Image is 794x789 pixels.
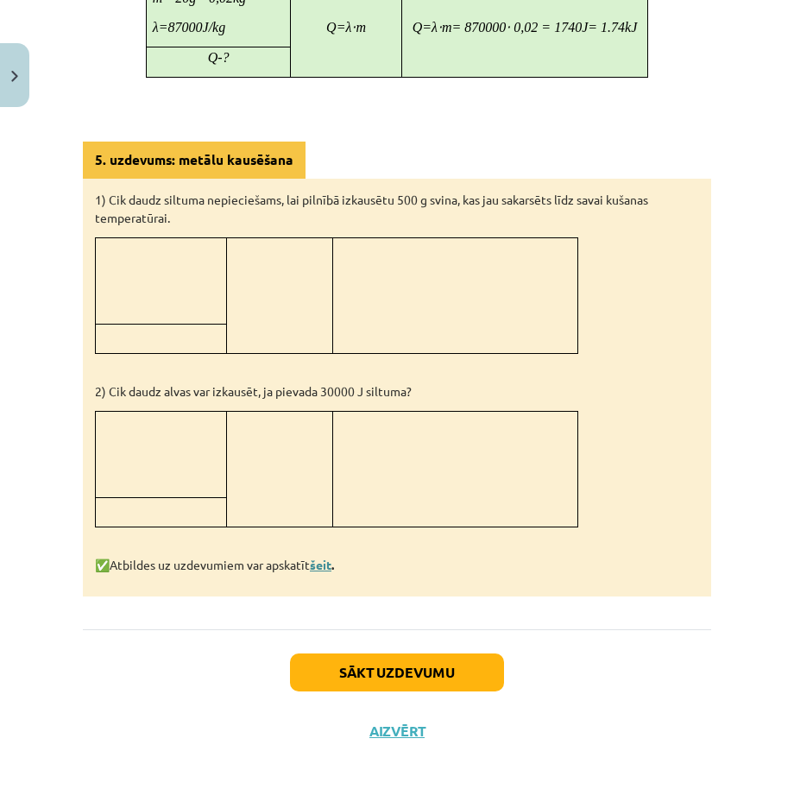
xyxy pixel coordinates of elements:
strong: ✅ [95,557,110,572]
: = [422,20,432,35]
p: Atbildes uz uzdevumiem var apskatīt [95,556,699,574]
: = 870000⋅ 0,02 = 1740 [452,20,583,35]
: 87000 [168,20,203,35]
: m [356,20,366,35]
: - [217,50,222,65]
strong: 5. uzdevums: metālu kausēšana [95,151,293,168]
button: Aizvērt [364,723,430,740]
: λ [345,20,351,35]
: λ [432,20,438,35]
: λ [153,20,159,35]
: Q [413,20,423,35]
p: 1) Cik daudz siltuma nepieciešams, lai pilnībā izkausētu 500 g svina, kas jau sakarsēts līdz sava... [95,191,699,227]
: J [582,20,588,35]
: Q [208,50,218,65]
button: Sākt uzdevumu [290,653,504,691]
: = [159,20,168,35]
a: šeit [310,557,331,572]
: kJ [625,20,637,35]
: kg [212,20,225,35]
: = [337,20,346,35]
: ⋅ [351,20,356,35]
: Q [326,20,337,35]
img: icon-close-lesson-0947bae3869378f0d4975bcd49f059093ad1ed9edebbc8119c70593378902aed.svg [11,71,18,82]
: ? [223,50,230,65]
: m [442,20,452,35]
strong: . [310,557,334,572]
p: 2) Cik daudz alvas var izkausēt, ja pievada 30000 J siltuma? [95,382,699,401]
: / [209,20,212,35]
: = 1.74 [588,20,625,35]
: ⋅ [438,20,442,35]
: J [203,20,209,35]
